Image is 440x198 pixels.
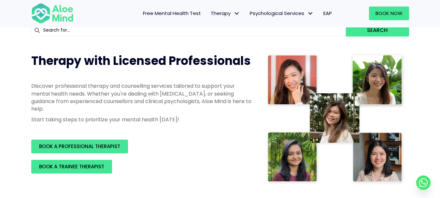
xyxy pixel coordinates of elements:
[143,10,201,17] span: Free Mental Health Test
[250,10,314,17] span: Psychological Services
[416,175,431,190] a: Whatsapp
[31,82,253,113] p: Discover professional therapy and counselling services tailored to support your mental health nee...
[39,143,120,150] span: BOOK A PROFESSIONAL THERAPIST
[31,116,253,123] p: Start taking steps to prioritize your mental health [DATE]!
[138,7,206,20] a: Free Mental Health Test
[31,53,251,69] span: Therapy with Licensed Professionals
[31,3,74,24] img: Aloe mind Logo
[346,24,409,37] button: Search
[232,9,242,18] span: Therapy: submenu
[31,140,128,153] a: BOOK A PROFESSIONAL THERAPIST
[319,7,337,20] a: EAP
[376,10,403,17] span: Book Now
[39,163,104,170] span: BOOK A TRAINEE THERAPIST
[82,7,337,20] nav: Menu
[211,10,240,17] span: Therapy
[323,10,332,17] span: EAP
[369,7,409,20] a: Book Now
[31,24,346,37] input: Search for...
[245,7,319,20] a: Psychological ServicesPsychological Services: submenu
[266,53,405,185] img: Therapist collage
[206,7,245,20] a: TherapyTherapy: submenu
[306,9,315,18] span: Psychological Services: submenu
[31,160,112,174] a: BOOK A TRAINEE THERAPIST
